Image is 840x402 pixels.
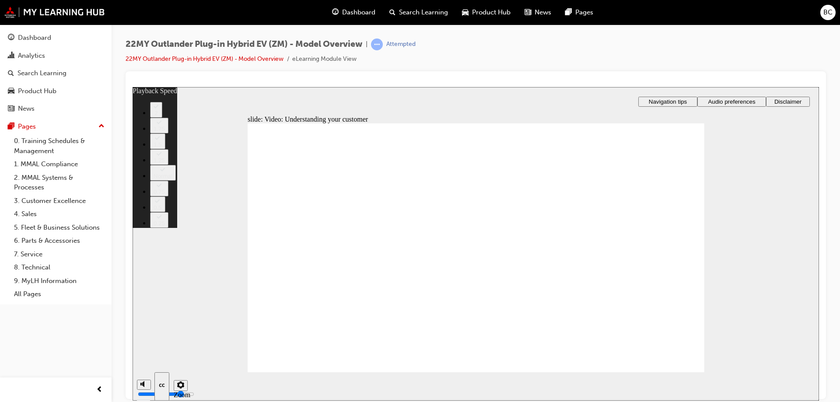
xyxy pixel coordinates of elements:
span: prev-icon [96,385,103,395]
span: car-icon [462,7,469,18]
span: chart-icon [8,52,14,60]
li: eLearning Module View [292,54,357,64]
a: 3. Customer Excellence [10,194,108,208]
img: mmal [4,7,105,18]
span: news-icon [525,7,531,18]
input: volume [5,304,62,311]
a: 22MY Outlander Plug-in Hybrid EV (ZM) - Model Overview [126,55,283,63]
button: volume [4,293,18,303]
label: Zoom to fit [41,304,58,327]
div: 2 [21,23,26,29]
span: BC [823,7,833,17]
div: misc controls [4,285,54,314]
a: 9. MyLH Information [10,274,108,288]
a: Dashboard [3,30,108,46]
button: Pages [3,119,108,135]
a: 0. Training Schedules & Management [10,134,108,157]
span: news-icon [8,105,14,113]
span: learningRecordVerb_ATTEMPT-icon [371,38,383,50]
span: pages-icon [8,123,14,131]
a: search-iconSearch Learning [382,3,455,21]
a: 6. Parts & Accessories [10,234,108,248]
a: Analytics [3,48,108,64]
button: settings [41,293,55,304]
span: search-icon [389,7,395,18]
div: Product Hub [18,86,56,96]
button: Closed captions. [22,285,37,314]
a: news-iconNews [518,3,558,21]
a: guage-iconDashboard [325,3,382,21]
button: Audio preferences [565,10,633,20]
span: 22MY Outlander Plug-in Hybrid EV (ZM) - Model Overview [126,39,362,49]
span: car-icon [8,87,14,95]
a: 1. MMAL Compliance [10,157,108,171]
div: Analytics [18,51,45,61]
span: up-icon [98,121,105,132]
a: Product Hub [3,83,108,99]
span: Navigation tips [516,11,554,18]
div: Pages [18,122,36,132]
span: | [366,39,367,49]
span: Disclaimer [642,11,669,18]
a: car-iconProduct Hub [455,3,518,21]
a: 5. Fleet & Business Solutions [10,221,108,234]
span: guage-icon [332,7,339,18]
a: 4. Sales [10,207,108,221]
div: Search Learning [17,68,66,78]
div: News [18,104,35,114]
span: search-icon [8,70,14,77]
span: Dashboard [342,7,375,17]
span: Pages [575,7,593,17]
a: Search Learning [3,65,108,81]
button: 2 [17,15,30,31]
span: Audio preferences [575,11,623,18]
span: Search Learning [399,7,448,17]
a: News [3,101,108,117]
span: News [535,7,551,17]
button: DashboardAnalyticsSearch LearningProduct HubNews [3,28,108,119]
a: 7. Service [10,248,108,261]
div: Attempted [386,40,416,49]
span: Product Hub [472,7,511,17]
a: pages-iconPages [558,3,600,21]
span: guage-icon [8,34,14,42]
div: Dashboard [18,33,51,43]
button: BC [820,5,836,20]
a: 2. MMAL Systems & Processes [10,171,108,194]
button: Navigation tips [506,10,565,20]
span: pages-icon [565,7,572,18]
a: All Pages [10,287,108,301]
button: Disclaimer [633,10,677,20]
a: 8. Technical [10,261,108,274]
